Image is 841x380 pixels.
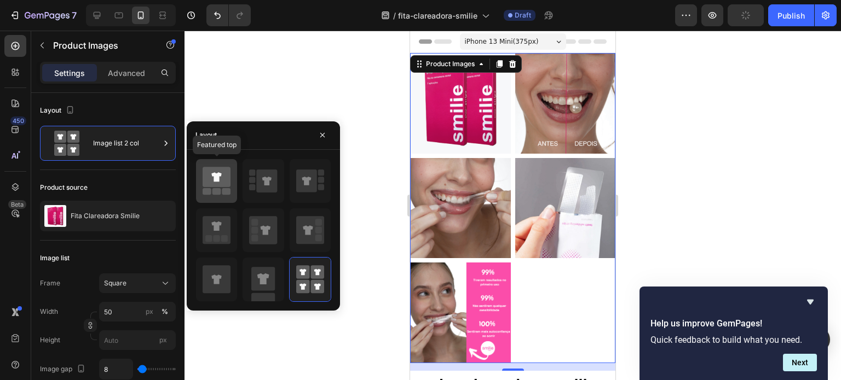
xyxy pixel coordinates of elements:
button: px [158,305,171,318]
img: product feature img [44,205,66,227]
div: Layout [195,130,217,140]
div: Beta [8,200,26,209]
input: Auto [100,359,133,379]
div: % [162,307,168,317]
button: Hide survey [804,295,817,308]
span: / [393,10,396,21]
div: Undo/Redo [206,4,251,26]
span: fita-clareadora-smilie [398,10,477,21]
p: Settings [54,67,85,79]
p: Advanced [108,67,145,79]
p: Quick feedback to build what you need. [650,335,817,345]
span: px [159,336,167,344]
p: 7 [72,9,77,22]
div: px [146,307,153,317]
h2: Help us improve GemPages! [650,317,817,330]
p: Product Images [53,39,146,52]
iframe: Design area [410,31,615,380]
div: Help us improve GemPages! [650,295,817,371]
div: Layout [40,103,77,118]
label: Frame [40,278,60,288]
span: Square [104,278,126,288]
button: % [143,305,156,318]
div: 450 [10,116,26,125]
div: Publish [777,10,805,21]
button: Publish [768,4,814,26]
div: Image gap [40,362,88,377]
p: Fita Clareadora Smilie [71,212,140,220]
input: px% [99,302,176,321]
h1: Fita Clareadora Smilie [8,344,197,367]
div: Image list 2 col [93,131,160,156]
button: Next question [783,354,817,371]
div: Product source [40,183,88,192]
span: Draft [515,10,531,20]
div: Image list [40,253,70,263]
button: Square [99,273,176,293]
label: Width [40,307,58,317]
input: px [99,330,176,350]
label: Height [40,335,60,345]
button: 7 [4,4,82,26]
